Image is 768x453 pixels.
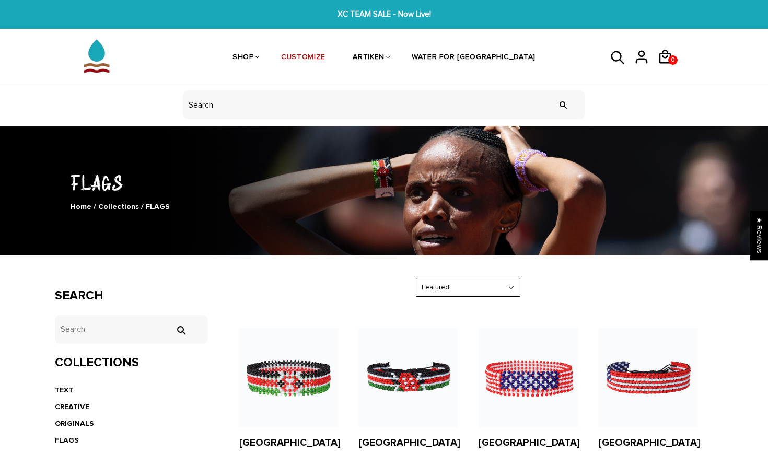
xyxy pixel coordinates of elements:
a: WATER FOR [GEOGRAPHIC_DATA] [412,30,536,86]
span: 0 [669,53,677,67]
a: [GEOGRAPHIC_DATA] [239,437,341,449]
a: FLAGS [55,436,79,445]
h3: Collections [55,355,208,370]
a: [GEOGRAPHIC_DATA] [359,437,460,449]
a: Collections [98,202,139,211]
input: header search [183,90,585,119]
span: XC TEAM SALE - Now Live! [237,8,531,20]
a: SHOP [232,30,254,86]
span: / [141,202,144,211]
a: CREATIVE [55,402,89,411]
a: [GEOGRAPHIC_DATA] [479,437,580,449]
a: TEXT [55,386,73,394]
a: Home [71,202,91,211]
h1: FLAGS [55,168,713,196]
a: CUSTOMIZE [281,30,325,86]
input: Search [55,315,208,344]
span: FLAGS [146,202,170,211]
input: Search [553,85,574,124]
h3: Search [55,288,208,304]
div: Click to open Judge.me floating reviews tab [750,211,768,260]
a: [GEOGRAPHIC_DATA] [599,437,700,449]
a: ARTIKEN [353,30,385,86]
a: ORIGINALS [55,419,94,428]
a: 0 [657,68,681,69]
input: Search [170,326,191,335]
span: / [94,202,96,211]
